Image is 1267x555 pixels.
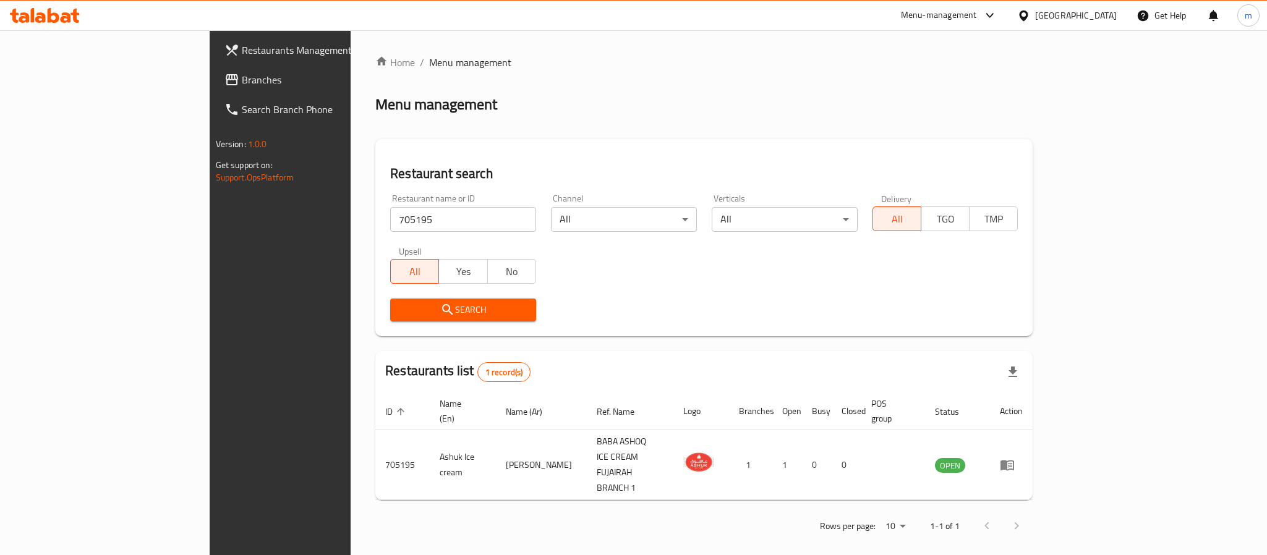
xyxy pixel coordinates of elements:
[400,302,526,318] span: Search
[683,447,714,478] img: Ashuk Ice cream
[729,392,772,430] th: Branches
[832,392,861,430] th: Closed
[729,430,772,500] td: 1
[832,430,861,500] td: 0
[385,404,409,419] span: ID
[872,206,921,231] button: All
[390,164,1018,183] h2: Restaurant search
[881,517,910,536] div: Rows per page:
[396,263,434,281] span: All
[998,357,1028,387] div: Export file
[712,207,858,232] div: All
[802,430,832,500] td: 0
[215,35,421,65] a: Restaurants Management
[444,263,482,281] span: Yes
[926,210,965,228] span: TGO
[216,169,294,185] a: Support.OpsPlatform
[878,210,916,228] span: All
[551,207,697,232] div: All
[390,299,536,321] button: Search
[390,259,439,284] button: All
[975,210,1013,228] span: TMP
[242,102,411,117] span: Search Branch Phone
[399,247,422,255] label: Upsell
[921,206,970,231] button: TGO
[496,430,587,500] td: [PERSON_NAME]
[430,430,496,500] td: Ashuk Ice cream
[935,404,975,419] span: Status
[930,519,960,534] p: 1-1 of 1
[820,519,876,534] p: Rows per page:
[375,95,497,114] h2: Menu management
[375,392,1033,500] table: enhanced table
[438,259,487,284] button: Yes
[375,55,1033,70] nav: breadcrumb
[478,366,531,378] span: 1 record(s)
[429,55,511,70] span: Menu management
[772,392,802,430] th: Open
[390,207,536,232] input: Search for restaurant name or ID..
[802,392,832,430] th: Busy
[935,459,965,473] span: OPEN
[969,206,1018,231] button: TMP
[1000,457,1023,472] div: Menu
[935,458,965,473] div: OPEN
[477,362,531,382] div: Total records count
[881,194,912,203] label: Delivery
[385,362,531,382] h2: Restaurants list
[216,157,273,173] span: Get support on:
[901,8,977,23] div: Menu-management
[673,392,729,430] th: Logo
[440,396,481,426] span: Name (En)
[587,430,673,500] td: BABA ASHOQ ICE CREAM FUJAIRAH BRANCH 1
[597,404,651,419] span: Ref. Name
[215,65,421,95] a: Branches
[242,43,411,57] span: Restaurants Management
[871,396,911,426] span: POS group
[216,136,246,152] span: Version:
[506,404,558,419] span: Name (Ar)
[1245,9,1252,22] span: m
[242,72,411,87] span: Branches
[493,263,531,281] span: No
[990,392,1033,430] th: Action
[1035,9,1117,22] div: [GEOGRAPHIC_DATA]
[772,430,802,500] td: 1
[420,55,424,70] li: /
[215,95,421,124] a: Search Branch Phone
[487,259,536,284] button: No
[248,136,267,152] span: 1.0.0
